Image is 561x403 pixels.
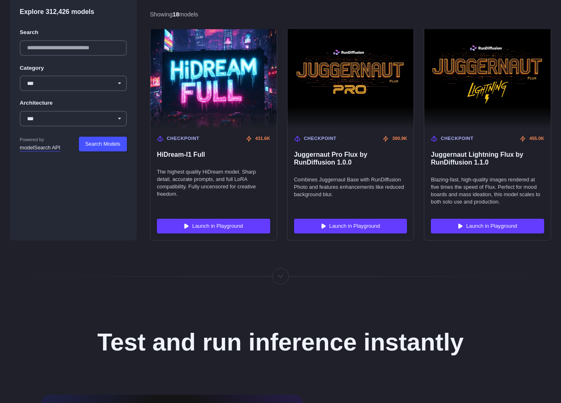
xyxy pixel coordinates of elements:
button: Search Models [79,137,127,151]
span: Juggernaut Pro Flux by RunDiffusion 1.0.0 [294,151,407,166]
span: The highest quality HiDream model. Sharp detail, accurate prompts, and full LoRA compatibility. F... [157,168,270,198]
a: Launch in Playground [157,219,270,234]
span: Checkpoint [441,135,474,142]
a: modelSearch API [20,144,60,152]
label: Search [20,28,38,37]
span: Checkpoint [304,135,337,142]
span: 300.9K [392,135,407,142]
span: 431.6K [255,135,270,142]
div: Explore 312,426 models [20,7,127,17]
img: HiDream-I1 [150,14,277,128]
span: HiDream-I1 Full [157,151,270,158]
label: Category [20,63,44,72]
span: Checkpoint [167,135,200,142]
span: 455.0K [529,135,544,142]
span: Juggernaut Lightning Flux by RunDiffusion 1.1.0 [431,151,544,166]
span: Blazing-fast, high-quality images rendered at five times the speed of Flux. Perfect for mood boar... [431,176,544,206]
a: Launch in Playground [294,219,407,234]
a: Launch in Playground [431,219,544,234]
select: Category [20,76,127,91]
h2: Test and run inference instantly [97,329,464,356]
img: Juggernaut Pro Flux by RunDiffusion [287,14,414,128]
span: Powered by [20,136,60,144]
img: Juggernaut Lightning Flux by RunDiffusion [424,14,551,128]
label: Architecture [20,98,53,108]
strong: 18 [172,11,179,18]
select: Architecture [20,111,127,126]
input: Search [20,40,127,56]
span: Combines Juggernaut Base with RunDiffusion Photo and features enhancements like reduced backgroun... [294,176,407,198]
div: Showing models [150,10,198,19]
